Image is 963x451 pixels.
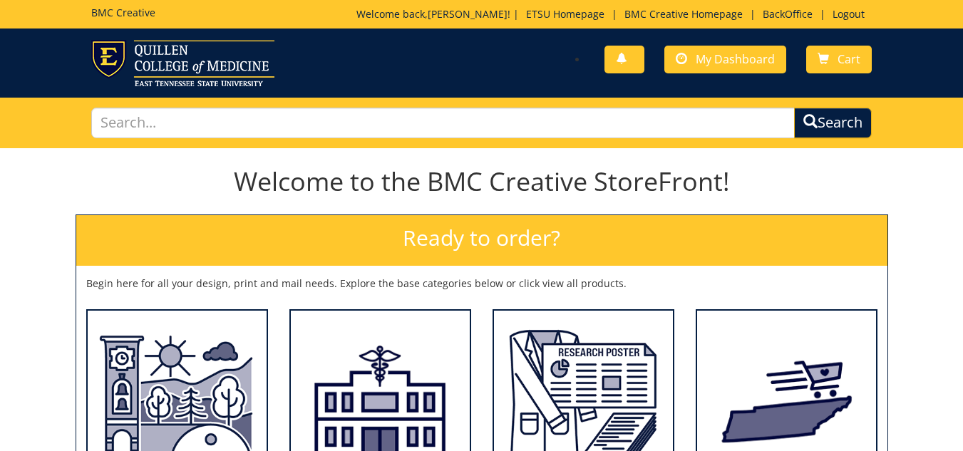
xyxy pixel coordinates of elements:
[696,51,775,67] span: My Dashboard
[825,7,872,21] a: Logout
[428,7,508,21] a: [PERSON_NAME]
[838,51,860,67] span: Cart
[794,108,872,138] button: Search
[76,215,887,266] h2: Ready to order?
[91,40,274,86] img: ETSU logo
[76,167,888,196] h1: Welcome to the BMC Creative StoreFront!
[519,7,612,21] a: ETSU Homepage
[86,276,877,291] p: Begin here for all your design, print and mail needs. Explore the base categories below or click ...
[756,7,820,21] a: BackOffice
[356,7,872,21] p: Welcome back, ! | | | |
[91,108,795,138] input: Search...
[617,7,750,21] a: BMC Creative Homepage
[806,46,872,73] a: Cart
[664,46,786,73] a: My Dashboard
[91,7,155,18] h5: BMC Creative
